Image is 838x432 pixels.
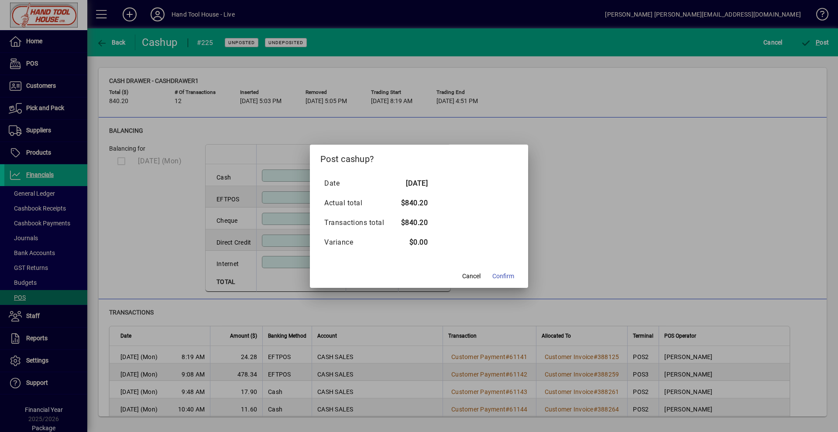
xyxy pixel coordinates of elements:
[492,272,514,281] span: Confirm
[324,213,393,233] td: Transactions total
[324,194,393,213] td: Actual total
[324,233,393,252] td: Variance
[324,174,393,194] td: Date
[457,269,485,284] button: Cancel
[310,145,528,170] h2: Post cashup?
[393,233,428,252] td: $0.00
[393,213,428,233] td: $840.20
[393,174,428,194] td: [DATE]
[462,272,481,281] span: Cancel
[489,269,518,284] button: Confirm
[393,194,428,213] td: $840.20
